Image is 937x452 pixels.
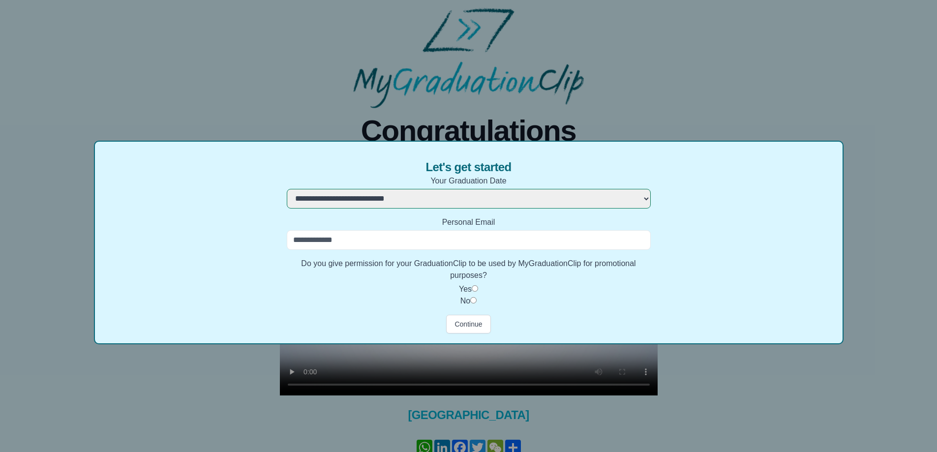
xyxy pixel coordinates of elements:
span: Let's get started [425,159,511,175]
label: No [460,297,470,305]
label: Do you give permission for your GraduationClip to be used by MyGraduationClip for promotional pur... [287,258,651,281]
button: Continue [446,315,490,333]
label: Your Graduation Date [287,175,651,187]
label: Yes [459,285,472,293]
label: Personal Email [287,216,651,228]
